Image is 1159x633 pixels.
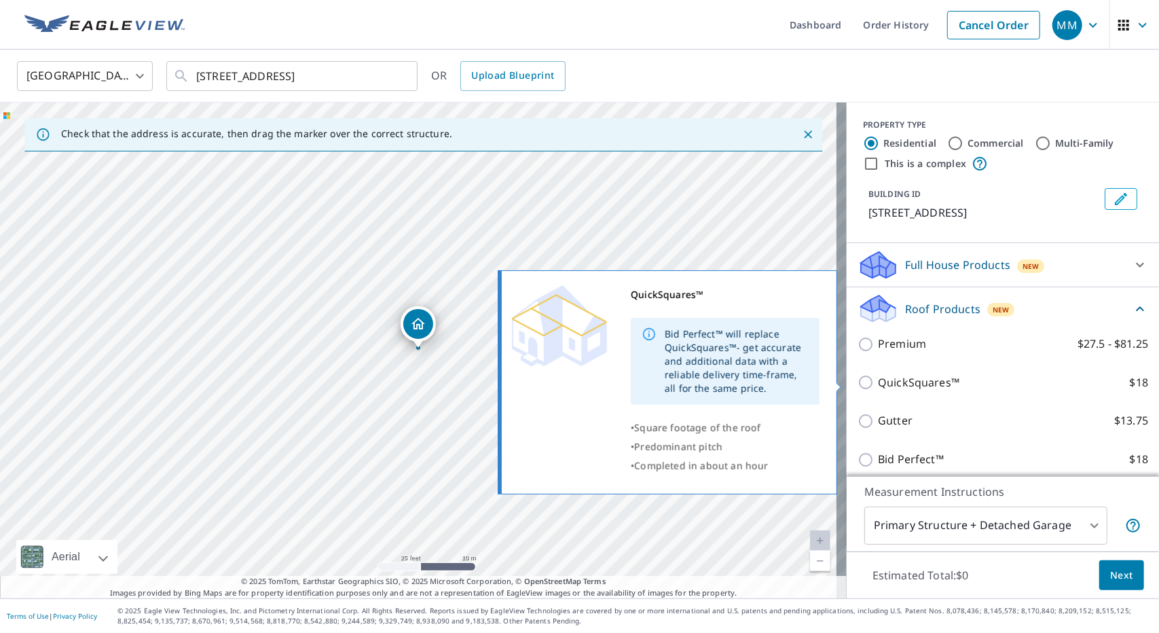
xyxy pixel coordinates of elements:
a: Current Level 20, Zoom Out [810,551,830,571]
p: Premium [878,336,926,352]
a: Terms [583,576,606,586]
p: QuickSquares™ [878,374,959,391]
label: Multi-Family [1055,137,1114,150]
button: Edit building 1 [1105,188,1137,210]
img: EV Logo [24,15,185,35]
p: $13.75 [1114,412,1148,429]
a: Upload Blueprint [460,61,565,91]
div: • [631,418,820,437]
span: Upload Blueprint [471,67,554,84]
div: [GEOGRAPHIC_DATA] [17,57,153,95]
button: Next [1099,560,1144,591]
span: Predominant pitch [634,440,722,453]
div: Aerial [48,540,84,574]
p: $18 [1130,374,1148,391]
p: Full House Products [905,257,1010,273]
a: Terms of Use [7,611,49,621]
span: Completed in about an hour [634,459,768,472]
div: Primary Structure + Detached Garage [864,507,1107,545]
span: Square footage of the roof [634,421,760,434]
a: Cancel Order [947,11,1040,39]
p: Measurement Instructions [864,484,1141,500]
a: Privacy Policy [53,611,97,621]
a: OpenStreetMap [524,576,581,586]
div: Full House ProductsNew [858,249,1148,281]
img: Premium [512,285,607,367]
span: © 2025 TomTom, Earthstar Geographics SIO, © 2025 Microsoft Corporation, © [241,576,606,587]
p: Estimated Total: $0 [862,560,980,590]
p: Bid Perfect™ [878,451,944,468]
div: Bid Perfect™ will replace QuickSquares™- get accurate and additional data with a reliable deliver... [665,322,809,401]
p: [STREET_ADDRESS] [868,204,1099,221]
div: • [631,437,820,456]
div: OR [431,61,566,91]
p: Gutter [878,412,913,429]
p: © 2025 Eagle View Technologies, Inc. and Pictometry International Corp. All Rights Reserved. Repo... [117,606,1152,626]
p: BUILDING ID [868,188,921,200]
label: Residential [883,137,936,150]
div: MM [1052,10,1082,40]
p: Roof Products [905,301,980,317]
p: Check that the address is accurate, then drag the marker over the correct structure. [61,128,452,140]
div: • [631,456,820,475]
div: Dropped pin, building 1, Residential property, 3218 W 179th St Torrance, CA 90504 [401,306,436,348]
label: This is a complex [885,157,966,170]
div: Aerial [16,540,117,574]
div: PROPERTY TYPE [863,119,1143,131]
p: $27.5 - $81.25 [1078,336,1148,352]
div: Roof ProductsNew [858,293,1148,325]
span: Your report will include the primary structure and a detached garage if one exists. [1125,518,1141,534]
p: $18 [1130,451,1148,468]
span: Next [1110,567,1133,584]
span: New [993,304,1010,315]
label: Commercial [968,137,1024,150]
button: Close [799,126,817,143]
a: Current Level 20, Zoom In Disabled [810,530,830,551]
p: | [7,612,97,620]
input: Search by address or latitude-longitude [196,57,390,95]
span: New [1023,261,1040,272]
div: QuickSquares™ [631,285,820,304]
